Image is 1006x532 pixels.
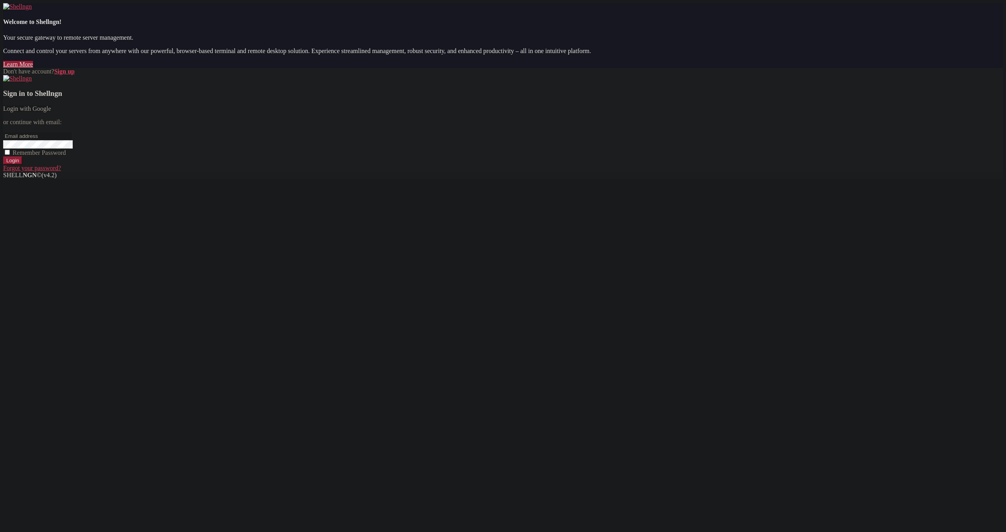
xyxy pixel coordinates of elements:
a: Learn More [3,61,33,68]
b: NGN [23,172,37,178]
span: 4.2.0 [42,172,57,178]
input: Login [3,156,22,165]
div: Don't have account? [3,68,1003,75]
h3: Sign in to Shellngn [3,89,1003,98]
input: Email address [3,132,73,140]
a: Sign up [54,68,75,75]
span: SHELL © [3,172,57,178]
a: Login with Google [3,105,51,112]
img: Shellngn [3,75,32,82]
p: or continue with email: [3,119,1003,126]
img: Shellngn [3,3,32,10]
h4: Welcome to Shellngn! [3,18,1003,26]
span: Remember Password [13,149,66,156]
p: Your secure gateway to remote server management. [3,34,1003,41]
p: Connect and control your servers from anywhere with our powerful, browser-based terminal and remo... [3,48,1003,55]
input: Remember Password [5,150,10,155]
a: Forgot your password? [3,165,61,171]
